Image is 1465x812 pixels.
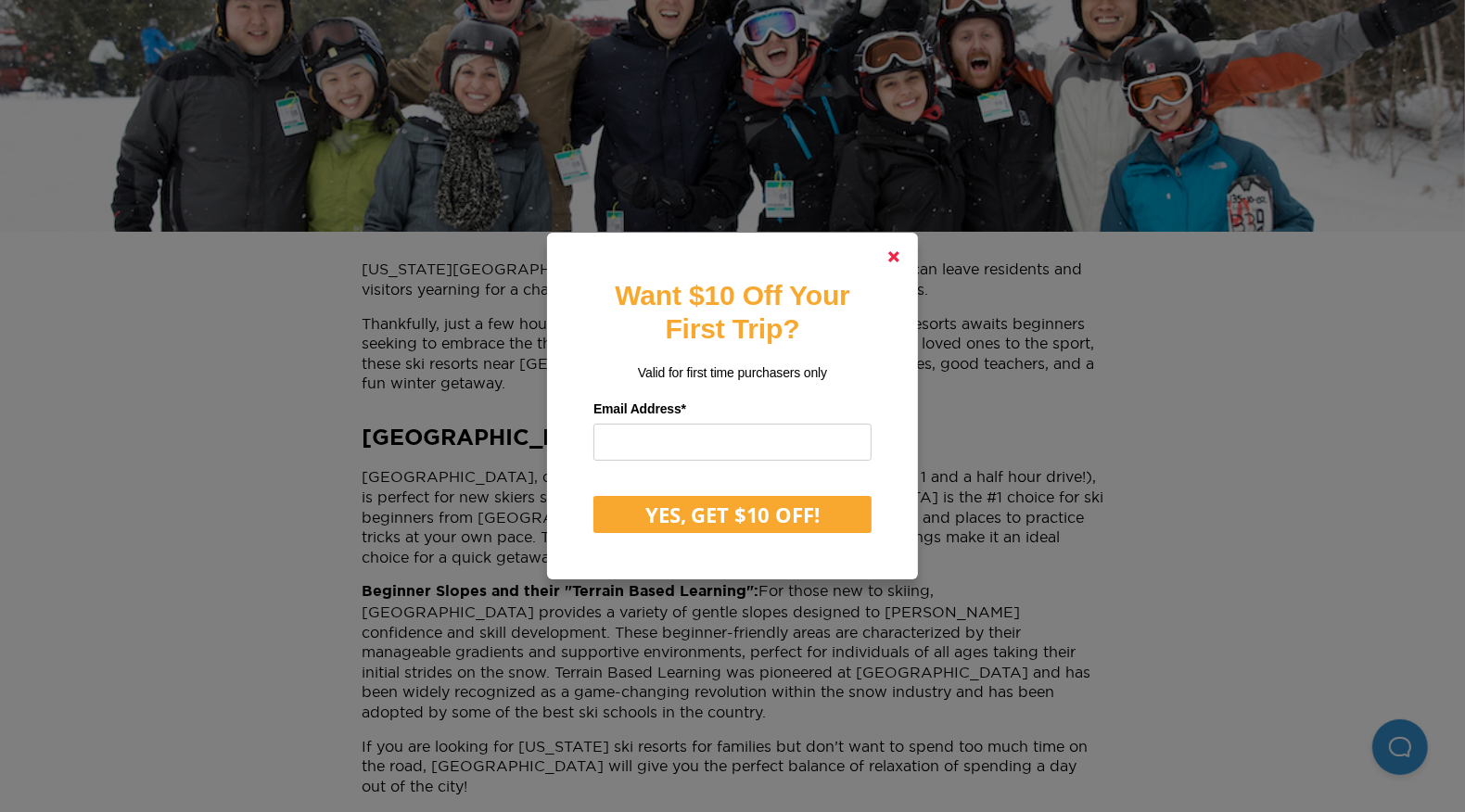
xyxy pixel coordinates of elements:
label: Email Address [593,395,872,424]
a: Close [872,235,916,279]
span: Required [682,401,686,416]
button: YES, GET $10 OFF! [593,496,872,533]
span: Valid for first time purchasers only [638,365,827,380]
strong: Want $10 Off Your First Trip? [615,280,849,344]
